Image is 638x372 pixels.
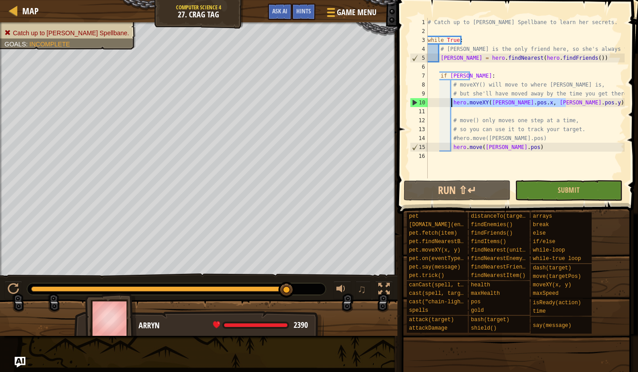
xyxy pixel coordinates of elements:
[320,4,382,25] button: Game Menu
[471,222,513,228] span: findEnemies()
[337,7,376,18] span: Game Menu
[4,29,129,37] li: Catch up to Pender Spellbane.
[471,247,529,253] span: findNearest(units)
[409,282,479,288] span: canCast(spell, target)
[471,256,529,262] span: findNearestEnemy()
[410,125,428,134] div: 13
[296,7,311,15] span: Hints
[410,98,428,107] div: 10
[533,290,559,297] span: maxSpeed
[409,264,460,270] span: pet.say(message)
[409,317,454,323] span: attack(target)
[410,134,428,143] div: 14
[533,256,581,262] span: while-true loop
[294,319,308,331] span: 2390
[409,290,470,297] span: cast(spell, target)
[13,29,129,37] span: Catch up to [PERSON_NAME] Spellbane.
[533,230,546,236] span: else
[4,41,26,48] span: Goals
[4,281,22,299] button: Ctrl + P: Play
[533,273,581,280] span: move(targetPos)
[410,89,428,98] div: 9
[410,143,428,152] div: 15
[515,180,622,201] button: Submit
[409,325,447,331] span: attackDamage
[333,281,351,299] button: Adjust volume
[533,282,571,288] span: moveXY(x, y)
[357,282,366,296] span: ♫
[533,308,546,314] span: time
[356,281,371,299] button: ♫
[410,116,428,125] div: 12
[409,230,457,236] span: pet.fetch(item)
[471,290,500,297] span: maxHealth
[410,36,428,45] div: 3
[533,247,565,253] span: while-loop
[471,317,509,323] span: bash(target)
[471,325,497,331] span: shield()
[410,62,428,71] div: 6
[471,239,506,245] span: findItems()
[471,264,532,270] span: findNearestFriend()
[409,256,492,262] span: pet.on(eventType, handler)
[272,7,287,15] span: Ask AI
[533,213,552,219] span: arrays
[410,80,428,89] div: 8
[410,45,428,54] div: 4
[409,299,508,305] span: cast("chain-lightning", target)
[409,307,428,314] span: spells
[410,27,428,36] div: 2
[410,71,428,80] div: 7
[471,273,525,279] span: findNearestItem()
[533,222,549,228] span: break
[471,299,481,305] span: pos
[18,5,39,17] a: Map
[22,5,39,17] span: Map
[410,107,428,116] div: 11
[410,152,428,161] div: 16
[533,239,555,245] span: if/else
[409,213,419,219] span: pet
[213,321,308,329] div: health: 2390 / 2390
[139,320,315,331] div: Arryn
[85,293,137,343] img: thang_avatar_frame.png
[533,300,581,306] span: isReady(action)
[471,213,529,219] span: distanceTo(target)
[533,322,571,329] span: say(message)
[26,41,29,48] span: :
[533,265,571,271] span: dash(target)
[268,4,292,20] button: Ask AI
[409,222,473,228] span: [DOMAIN_NAME](enemy)
[409,273,444,279] span: pet.trick()
[409,239,495,245] span: pet.findNearestByType(type)
[29,41,70,48] span: Incomplete
[410,18,428,27] div: 1
[15,357,25,368] button: Ask AI
[558,185,580,195] span: Submit
[409,247,460,253] span: pet.moveXY(x, y)
[471,307,484,314] span: gold
[404,180,511,201] button: Run ⇧↵
[471,230,513,236] span: findFriends()
[410,54,428,62] div: 5
[375,281,393,299] button: Toggle fullscreen
[471,282,490,288] span: health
